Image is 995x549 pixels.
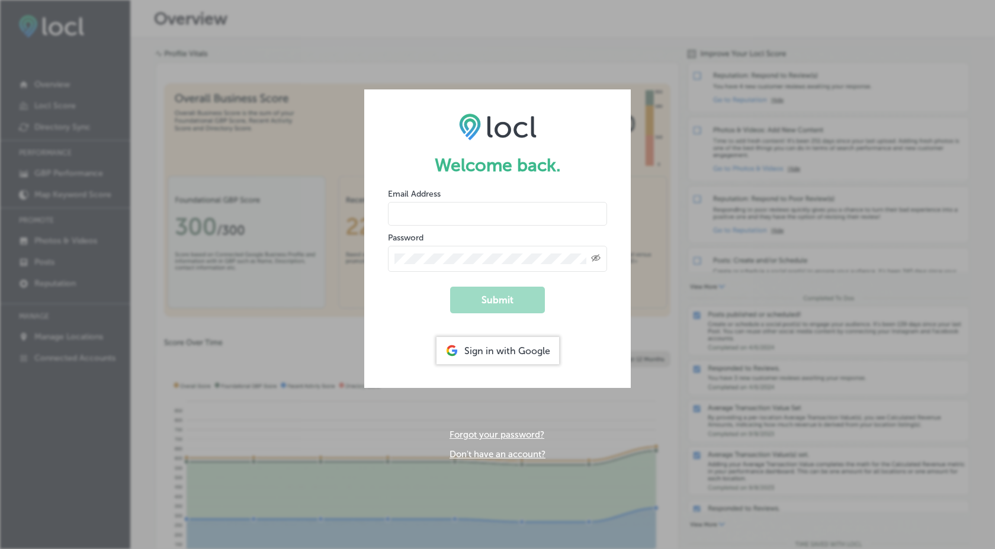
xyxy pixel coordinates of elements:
[436,337,559,364] div: Sign in with Google
[388,189,441,199] label: Email Address
[388,155,607,176] h1: Welcome back.
[450,429,544,440] a: Forgot your password?
[459,113,537,140] img: LOCL logo
[450,449,545,460] a: Don't have an account?
[450,287,545,313] button: Submit
[591,253,601,264] span: Toggle password visibility
[388,233,423,243] label: Password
